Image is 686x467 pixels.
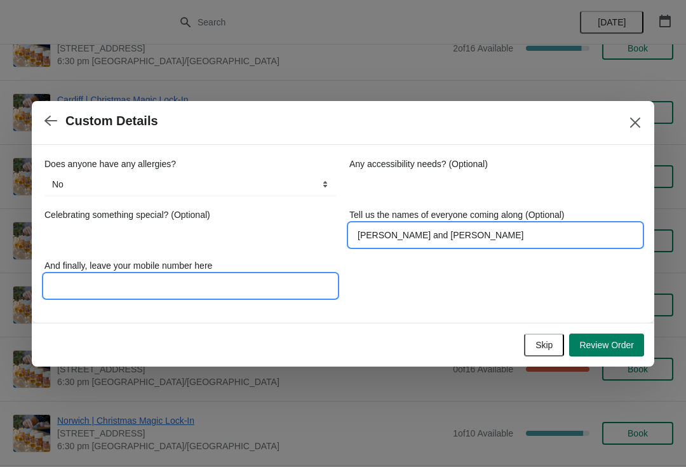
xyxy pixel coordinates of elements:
h2: Custom Details [65,114,158,128]
label: Does anyone have any allergies? [44,158,176,170]
button: Skip [524,334,564,356]
label: And finally, leave your mobile number here [44,259,212,272]
button: Review Order [569,334,644,356]
label: Any accessibility needs? (Optional) [349,158,488,170]
label: Celebrating something special? (Optional) [44,208,210,221]
label: Tell us the names of everyone coming along (Optional) [349,208,565,221]
span: Review Order [579,340,634,350]
span: Skip [535,340,553,350]
button: Close [624,111,647,134]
